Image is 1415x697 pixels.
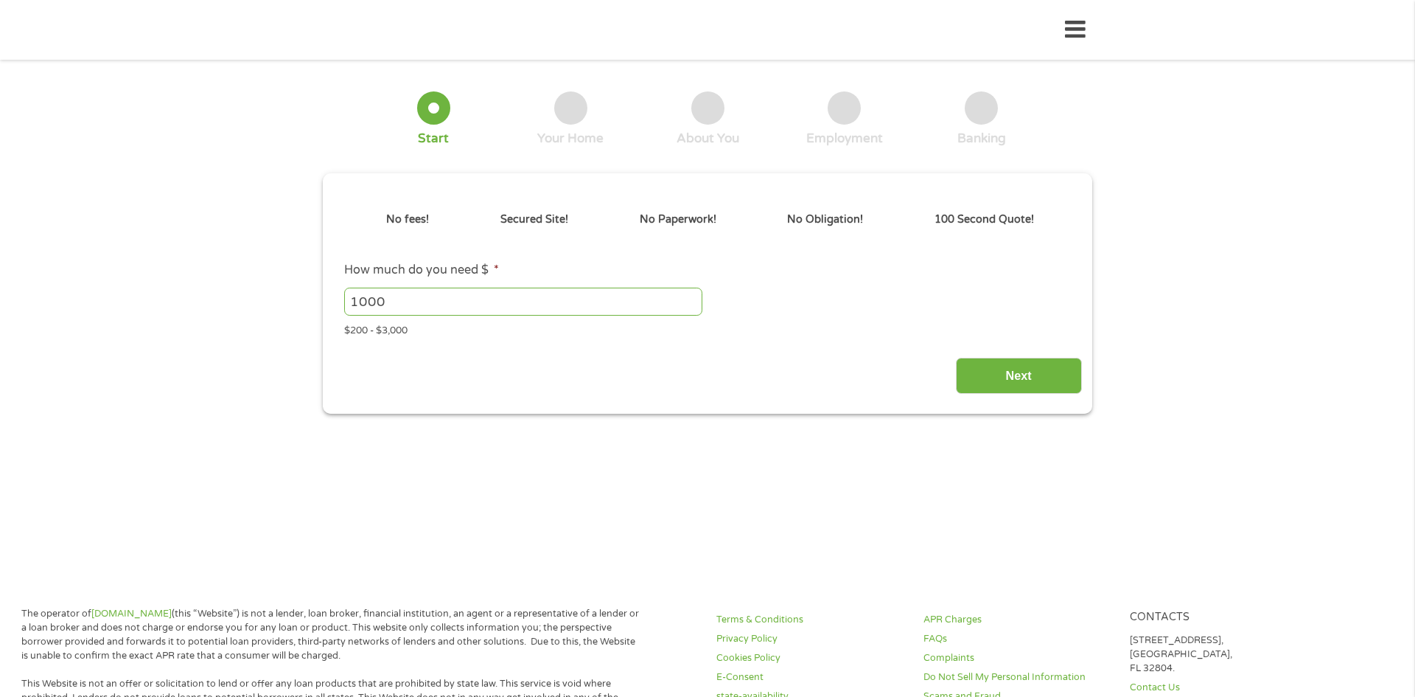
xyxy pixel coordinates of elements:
a: Privacy Policy [716,632,905,646]
input: Next [956,358,1082,394]
a: FAQs [923,632,1112,646]
div: Your Home [537,131,604,147]
div: Employment [806,131,883,147]
a: Terms & Conditions [716,613,905,627]
div: About You [677,131,739,147]
p: Secured Site! [500,212,568,228]
p: No fees! [386,212,429,228]
div: $200 - $3,000 [344,319,1071,339]
p: The operator of (this “Website”) is not a lender, loan broker, financial institution, an agent or... [21,607,641,663]
a: [DOMAIN_NAME] [91,608,172,620]
a: APR Charges [923,613,1112,627]
a: E-Consent [716,670,905,684]
a: Cookies Policy [716,651,905,665]
p: [STREET_ADDRESS], [GEOGRAPHIC_DATA], FL 32804. [1130,634,1318,676]
div: Start [418,131,449,147]
h4: Contacts [1130,611,1318,625]
p: No Paperwork! [640,212,716,228]
label: How much do you need $ [344,263,499,278]
a: Complaints [923,651,1112,665]
div: Banking [957,131,1006,147]
p: No Obligation! [787,212,863,228]
a: Contact Us [1130,681,1318,695]
a: Do Not Sell My Personal Information [923,670,1112,684]
p: 100 Second Quote! [934,212,1034,228]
